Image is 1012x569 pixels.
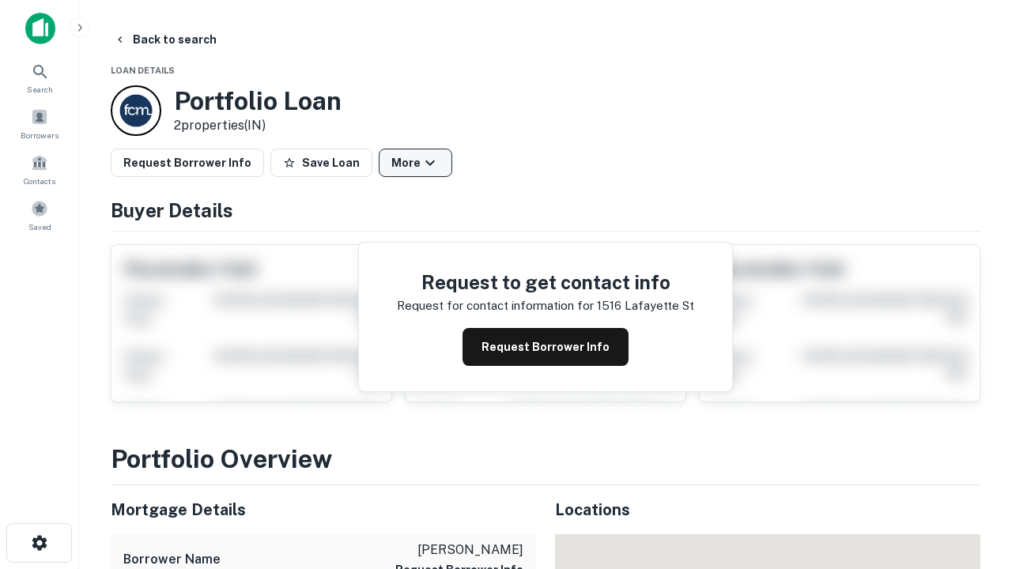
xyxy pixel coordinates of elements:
img: capitalize-icon.png [25,13,55,44]
button: More [379,149,452,177]
button: Request Borrower Info [463,328,629,366]
a: Borrowers [5,102,74,145]
span: Search [27,83,53,96]
a: Saved [5,194,74,236]
h3: Portfolio Loan [174,86,342,116]
button: Request Borrower Info [111,149,264,177]
p: 1516 lafayette st [597,296,694,315]
span: Borrowers [21,129,59,141]
h6: Borrower Name [123,550,221,569]
h4: Buyer Details [111,196,980,224]
p: [PERSON_NAME] [395,541,523,560]
span: Contacts [24,175,55,187]
h5: Mortgage Details [111,498,536,522]
h5: Locations [555,498,980,522]
span: Loan Details [111,66,175,75]
a: Contacts [5,148,74,190]
span: Saved [28,220,51,233]
a: Search [5,56,74,99]
h4: Request to get contact info [397,268,694,296]
iframe: Chat Widget [933,443,1012,518]
button: Save Loan [270,149,372,177]
h3: Portfolio Overview [111,440,980,478]
button: Back to search [108,25,223,54]
p: 2 properties (IN) [174,116,342,135]
p: Request for contact information for [397,296,594,315]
